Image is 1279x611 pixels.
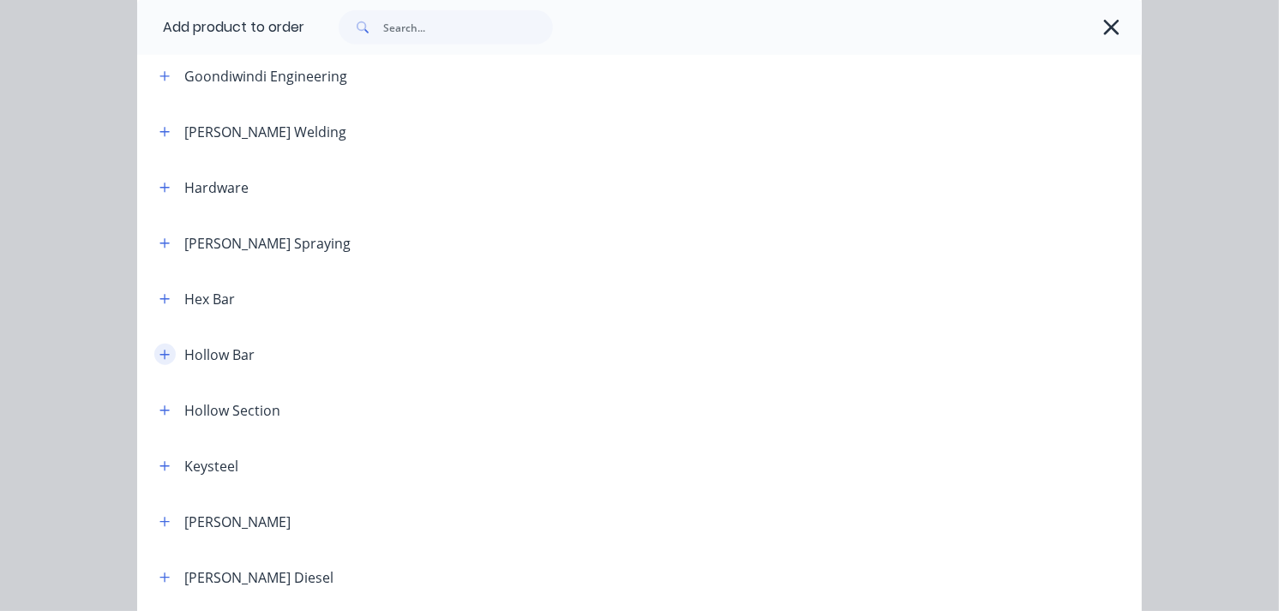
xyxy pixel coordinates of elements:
div: Keysteel [184,456,238,476]
input: Search... [383,10,553,45]
div: [PERSON_NAME] [184,512,291,532]
div: Goondiwindi Engineering [184,66,347,87]
div: [PERSON_NAME] Diesel [184,567,333,588]
div: Hardware [184,177,249,198]
div: Hollow Bar [184,344,255,365]
div: Hollow Section [184,400,280,421]
div: Hex Bar [184,289,235,309]
div: [PERSON_NAME] Spraying [184,233,351,254]
div: [PERSON_NAME] Welding [184,122,346,142]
